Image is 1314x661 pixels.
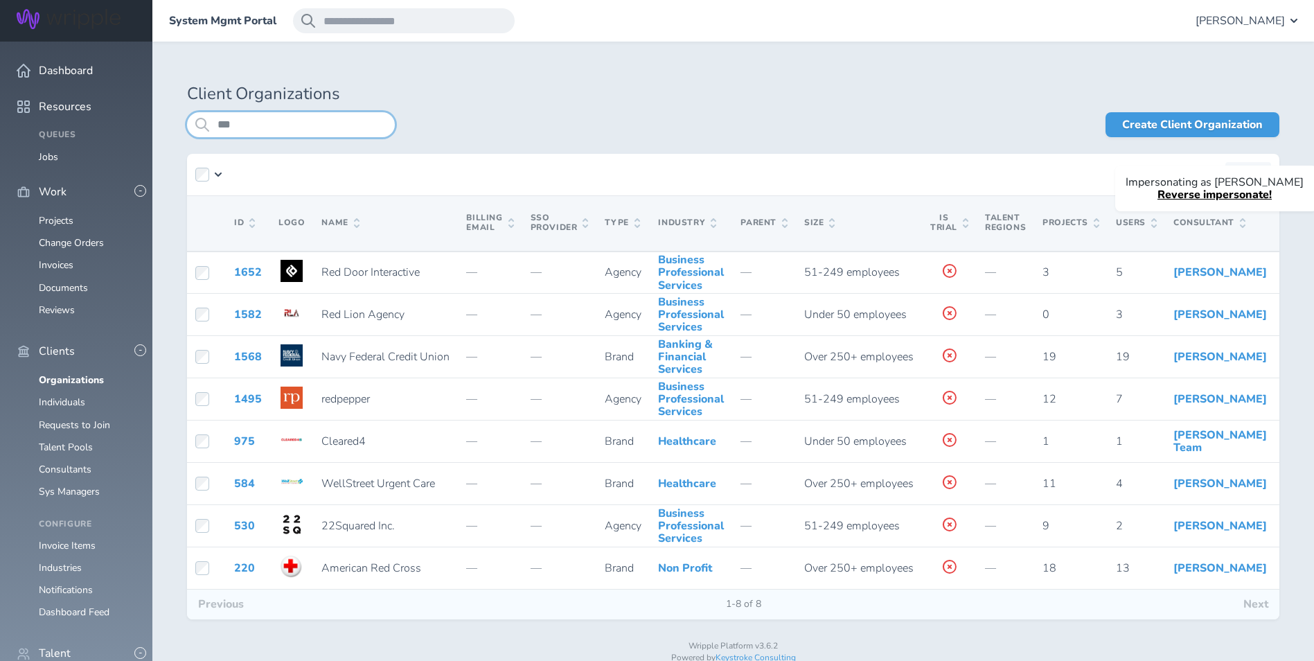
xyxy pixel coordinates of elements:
[804,218,835,228] span: Size
[1116,434,1123,449] span: 1
[39,647,71,660] span: Talent
[1116,391,1123,407] span: 7
[466,435,513,448] p: —
[804,265,900,280] span: 51-249 employees
[39,345,75,358] span: Clients
[985,265,996,280] span: —
[740,518,752,534] span: —
[1116,476,1123,491] span: 4
[658,561,712,576] a: Non Profit
[321,518,395,534] span: 22Squared Inc.
[234,307,262,322] a: 1582
[39,64,93,77] span: Dashboard
[605,349,634,364] span: Brand
[321,265,420,280] span: Red Door Interactive
[658,476,716,491] a: Healthcare
[39,236,104,249] a: Change Orders
[740,218,788,228] span: Parent
[658,506,724,547] a: Business Professional Services
[531,562,589,574] p: —
[234,434,255,449] a: 975
[740,265,752,280] span: —
[1116,561,1130,576] span: 13
[321,434,366,449] span: Cleared4
[804,349,914,364] span: Over 250+ employees
[1232,590,1279,619] button: Next
[134,647,146,659] button: -
[281,302,303,324] img: Logo
[281,471,303,493] img: Logo
[1116,349,1130,364] span: 19
[531,435,589,448] p: —
[1173,561,1267,576] a: [PERSON_NAME]
[1173,349,1267,364] a: [PERSON_NAME]
[134,344,146,356] button: -
[531,520,589,532] p: —
[39,373,104,387] a: Organizations
[39,303,75,317] a: Reviews
[740,434,752,449] span: —
[1173,428,1267,455] a: [PERSON_NAME] Team
[1042,391,1056,407] span: 12
[466,477,513,490] p: —
[531,266,589,279] p: —
[605,561,634,576] span: Brand
[658,294,724,335] a: Business Professional Services
[234,561,255,576] a: 220
[1173,307,1267,322] a: [PERSON_NAME]
[466,351,513,363] p: —
[1173,218,1245,228] span: Consultant
[39,463,91,476] a: Consultants
[281,556,303,578] img: Logo
[234,218,255,228] span: ID
[1042,434,1049,449] span: 1
[985,434,996,449] span: —
[281,513,303,536] img: Logo
[39,150,58,164] a: Jobs
[740,349,752,364] span: —
[1126,176,1304,188] p: Impersonating as [PERSON_NAME]
[1042,518,1049,534] span: 9
[39,130,136,140] h4: Queues
[187,642,1279,651] p: Wripple Platform v3.6.2
[39,583,93,597] a: Notifications
[39,539,96,552] a: Invoice Items
[531,213,589,233] span: SSO Provider
[466,520,513,532] p: —
[39,520,136,529] h4: Configure
[605,391,641,407] span: Agency
[1196,15,1285,27] span: [PERSON_NAME]
[39,561,82,574] a: Industries
[658,379,724,420] a: Business Professional Services
[605,518,641,534] span: Agency
[39,281,88,294] a: Documents
[466,393,513,405] p: —
[1116,307,1123,322] span: 3
[187,590,255,619] button: Previous
[1042,218,1099,228] span: Projects
[804,518,900,534] span: 51-249 employees
[1196,8,1297,33] button: [PERSON_NAME]
[985,561,996,576] span: —
[466,213,513,233] span: Billing Email
[1116,265,1123,280] span: 5
[39,606,109,619] a: Dashboard Feed
[1173,518,1267,534] a: [PERSON_NAME]
[17,9,121,29] img: Wripple
[1106,112,1279,137] a: Create Client Organization
[605,476,634,491] span: Brand
[321,391,370,407] span: redpepper
[39,258,73,272] a: Invoices
[281,344,303,367] img: Logo
[134,185,146,197] button: -
[1157,187,1272,202] a: Reverse impersonate!
[985,349,996,364] span: —
[466,308,513,321] p: —
[234,476,255,491] a: 584
[985,476,996,491] span: —
[1042,265,1049,280] span: 3
[321,218,359,228] span: Name
[39,100,91,113] span: Resources
[531,477,589,490] p: —
[531,351,589,363] p: —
